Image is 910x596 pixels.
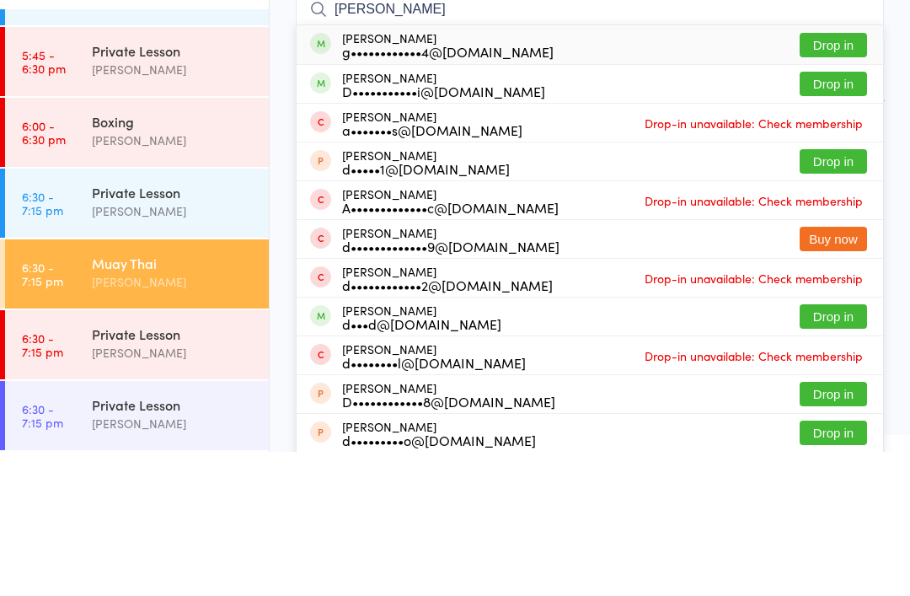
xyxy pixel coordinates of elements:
[22,263,66,290] time: 6:00 - 6:30 pm
[342,422,553,436] div: d••••••••••••2@[DOMAIN_NAME]
[92,558,254,577] div: [PERSON_NAME]
[296,24,884,51] h2: Muay Thai Check-in
[92,204,254,223] div: [PERSON_NAME]
[296,77,858,94] span: [PERSON_NAME]
[22,192,66,219] time: 5:45 - 6:30 pm
[121,78,205,96] div: Any location
[342,228,545,242] div: D•••••••••••i@[DOMAIN_NAME]
[92,327,254,346] div: Private Lesson
[22,334,63,361] time: 6:30 - 7:15 pm
[342,486,526,513] div: [PERSON_NAME]
[22,405,63,432] time: 6:30 - 7:15 pm
[800,526,867,550] button: Drop in
[800,216,867,240] button: Drop in
[800,565,867,589] button: Drop in
[342,384,559,397] div: d•••••••••••••9@[DOMAIN_NAME]
[5,525,269,594] a: 6:30 -7:15 pmPrivate Lesson[PERSON_NAME]
[92,346,254,365] div: [PERSON_NAME]
[800,371,867,395] button: Buy now
[5,171,269,240] a: 5:45 -6:30 pmPrivate Lesson[PERSON_NAME]
[640,332,867,357] span: Drop-in unavailable: Check membership
[22,50,104,78] div: Events for
[342,175,554,202] div: [PERSON_NAME]
[342,539,555,552] div: D••••••••••••8@[DOMAIN_NAME]
[800,293,867,318] button: Drop in
[800,448,867,473] button: Drop in
[342,267,522,281] div: a•••••••s@[DOMAIN_NAME]
[342,448,501,475] div: [PERSON_NAME]
[22,78,63,96] a: [DATE]
[342,189,554,202] div: g••••••••••••4@[DOMAIN_NAME]
[342,577,536,591] div: d•••••••••o@[DOMAIN_NAME]
[92,256,254,275] div: Boxing
[22,546,63,573] time: 6:30 - 7:15 pm
[92,540,254,558] div: Private Lesson
[640,487,867,513] span: Drop-in unavailable: Check membership
[342,306,510,319] div: d•••••1@[DOMAIN_NAME]
[5,242,269,311] a: 6:00 -6:30 pmBoxing[PERSON_NAME]
[342,293,510,319] div: [PERSON_NAME]
[121,50,205,78] div: At
[92,469,254,487] div: Private Lesson
[92,416,254,436] div: [PERSON_NAME]
[342,215,545,242] div: [PERSON_NAME]
[342,370,559,397] div: [PERSON_NAME]
[342,500,526,513] div: d••••••••l@[DOMAIN_NAME]
[92,398,254,416] div: Muay Thai
[640,255,867,280] span: Drop-in unavailable: Check membership
[5,313,269,382] a: 6:30 -7:15 pmPrivate Lesson[PERSON_NAME]
[800,177,867,201] button: Drop in
[17,19,80,33] img: Bulldog Gym Castle Hill Pty Ltd
[342,525,555,552] div: [PERSON_NAME]
[342,254,522,281] div: [PERSON_NAME]
[92,185,254,204] div: Private Lesson
[296,134,884,173] input: Search
[342,564,536,591] div: [PERSON_NAME]
[5,384,269,453] a: 6:30 -7:15 pmMuay Thai[PERSON_NAME]
[342,345,559,358] div: A•••••••••••••c@[DOMAIN_NAME]
[296,60,858,77] span: [DATE] 6:30pm
[342,409,553,436] div: [PERSON_NAME]
[640,410,867,435] span: Drop-in unavailable: Check membership
[342,331,559,358] div: [PERSON_NAME]
[296,94,884,110] span: [GEOGRAPHIC_DATA]
[22,475,63,502] time: 6:30 - 7:15 pm
[92,487,254,507] div: [PERSON_NAME]
[92,275,254,294] div: [PERSON_NAME]
[342,461,501,475] div: d•••d@[DOMAIN_NAME]
[5,454,269,524] a: 6:30 -7:15 pmPrivate Lesson[PERSON_NAME]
